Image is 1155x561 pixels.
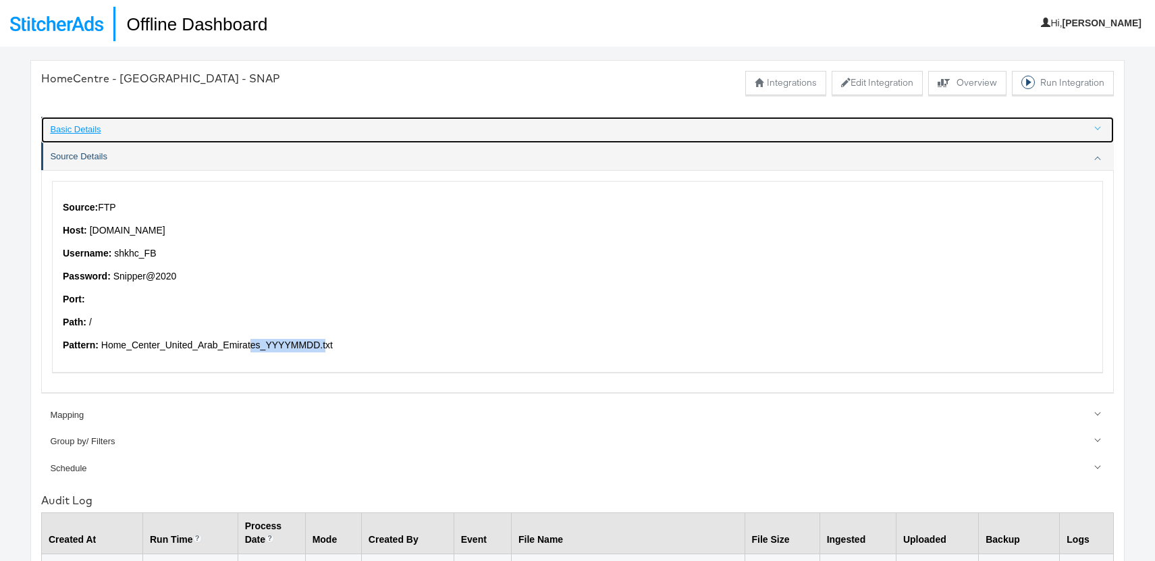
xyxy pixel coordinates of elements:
[63,316,1092,329] p: /
[63,201,1092,215] p: FTP
[1063,18,1141,28] b: [PERSON_NAME]
[63,225,87,236] strong: Host:
[41,429,1114,455] a: Group by/ Filters
[41,117,1114,143] a: Basic Details
[820,512,896,554] th: Ingested
[63,340,99,350] strong: Pattern:
[928,71,1006,95] button: Overview
[50,462,1106,475] div: Schedule
[1012,71,1114,95] button: Run Integration
[361,512,454,554] th: Created By
[63,317,86,327] strong: Path:
[63,248,111,259] strong: Username:
[63,339,1092,352] p: Home_Center_United_Arab_Emirates _YYYYMMDD. txt
[896,512,978,554] th: Uploaded
[305,512,361,554] th: Mode
[1060,512,1114,554] th: Logs
[745,71,826,95] button: Integrations
[979,512,1060,554] th: Backup
[10,16,103,31] img: StitcherAds
[50,435,1106,448] div: Group by/ Filters
[42,512,143,554] th: Created At
[50,409,1106,422] div: Mapping
[50,151,1106,163] div: Source Details
[63,271,111,282] strong: Password:
[41,71,280,86] div: HomeCentre - [GEOGRAPHIC_DATA] - SNAP
[63,294,85,304] strong: Port:
[63,270,1092,284] p: Snipper@2020
[41,402,1114,429] a: Mapping
[454,512,511,554] th: Event
[41,455,1114,481] a: Schedule
[832,71,923,95] button: Edit Integration
[238,512,305,554] th: Process Date
[41,170,1114,392] div: Source Details
[745,512,820,554] th: File Size
[511,512,745,554] th: File Name
[41,143,1114,169] a: Source Details
[63,224,1092,238] p: [DOMAIN_NAME]
[143,512,238,554] th: Run Time
[113,7,267,41] h1: Offline Dashboard
[41,493,1114,508] div: Audit Log
[63,247,1092,261] p: shkhc_FB
[63,202,98,213] strong: Source:
[50,124,1106,136] div: Basic Details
